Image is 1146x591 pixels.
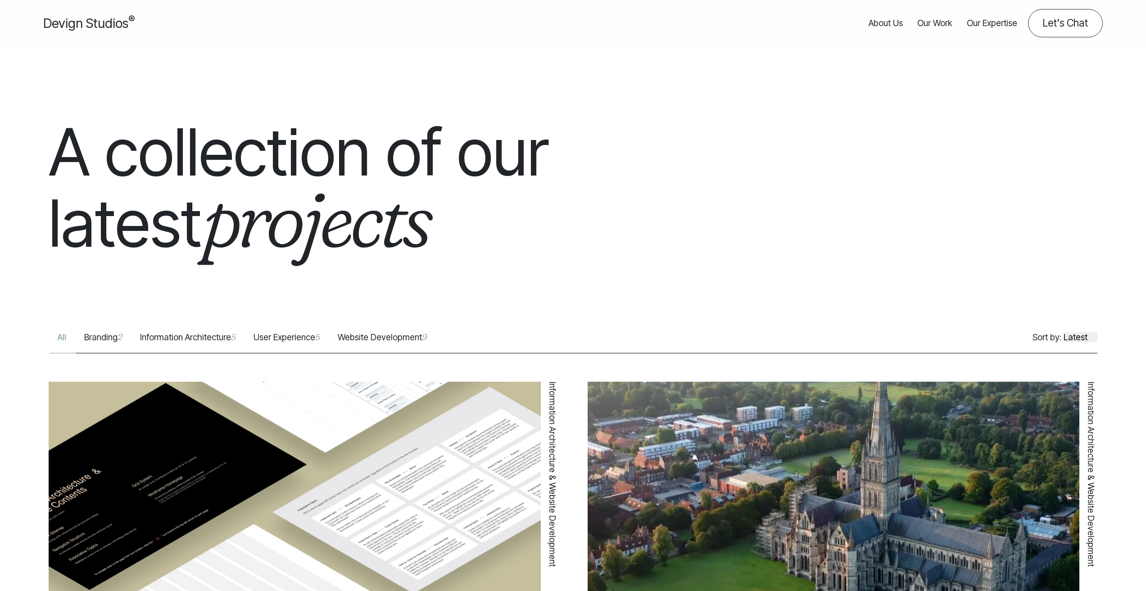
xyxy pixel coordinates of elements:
[967,9,1017,37] a: Our Expertise
[869,9,903,37] a: About Us
[1028,9,1103,37] a: Contact us about your project
[128,14,135,25] sup: ®
[43,15,135,31] span: Devign Studios
[917,9,952,37] a: Our Work
[43,14,135,33] a: Devign Studios® Homepage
